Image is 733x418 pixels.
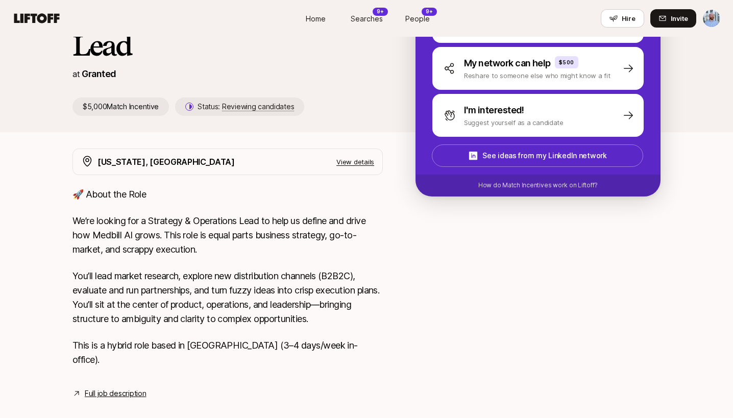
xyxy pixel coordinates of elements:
[464,70,610,81] p: Reshare to someone else who might know a fit
[341,9,392,28] a: Searches9+
[432,144,643,167] button: See ideas from my LinkedIn network
[72,269,383,326] p: You’ll lead market research, explore new distribution channels (B2B2C), evaluate and run partners...
[72,338,383,367] p: This is a hybrid role based in [GEOGRAPHIC_DATA] (3–4 days/week in-office).
[703,10,720,27] img: Taft Love
[377,8,384,15] p: 9+
[72,214,383,257] p: We’re looking for a Strategy & Operations Lead to help us define and drive how Medbill AI grows. ...
[82,68,116,79] a: Granted
[464,56,551,70] p: My network can help
[426,8,433,15] p: 9+
[464,117,564,128] p: Suggest yourself as a candidate
[392,9,443,28] a: People9+
[464,103,524,117] p: I'm interested!
[650,9,696,28] button: Invite
[559,58,574,66] p: $500
[601,9,644,28] button: Hire
[478,181,598,190] p: How do Match Incentives work on Liftoff?
[482,150,606,162] p: See ideas from my LinkedIn network
[72,187,383,202] p: 🚀 About the Role
[85,387,146,400] a: Full job description
[97,155,235,168] p: [US_STATE], [GEOGRAPHIC_DATA]
[351,13,383,24] span: Searches
[702,9,721,28] button: Taft Love
[198,101,294,113] p: Status:
[306,13,326,24] span: Home
[405,13,430,24] span: People
[336,157,374,167] p: View details
[290,9,341,28] a: Home
[72,97,169,116] p: $5,000 Match Incentive
[622,13,636,23] span: Hire
[222,102,294,111] span: Reviewing candidates
[72,67,80,81] p: at
[671,13,688,23] span: Invite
